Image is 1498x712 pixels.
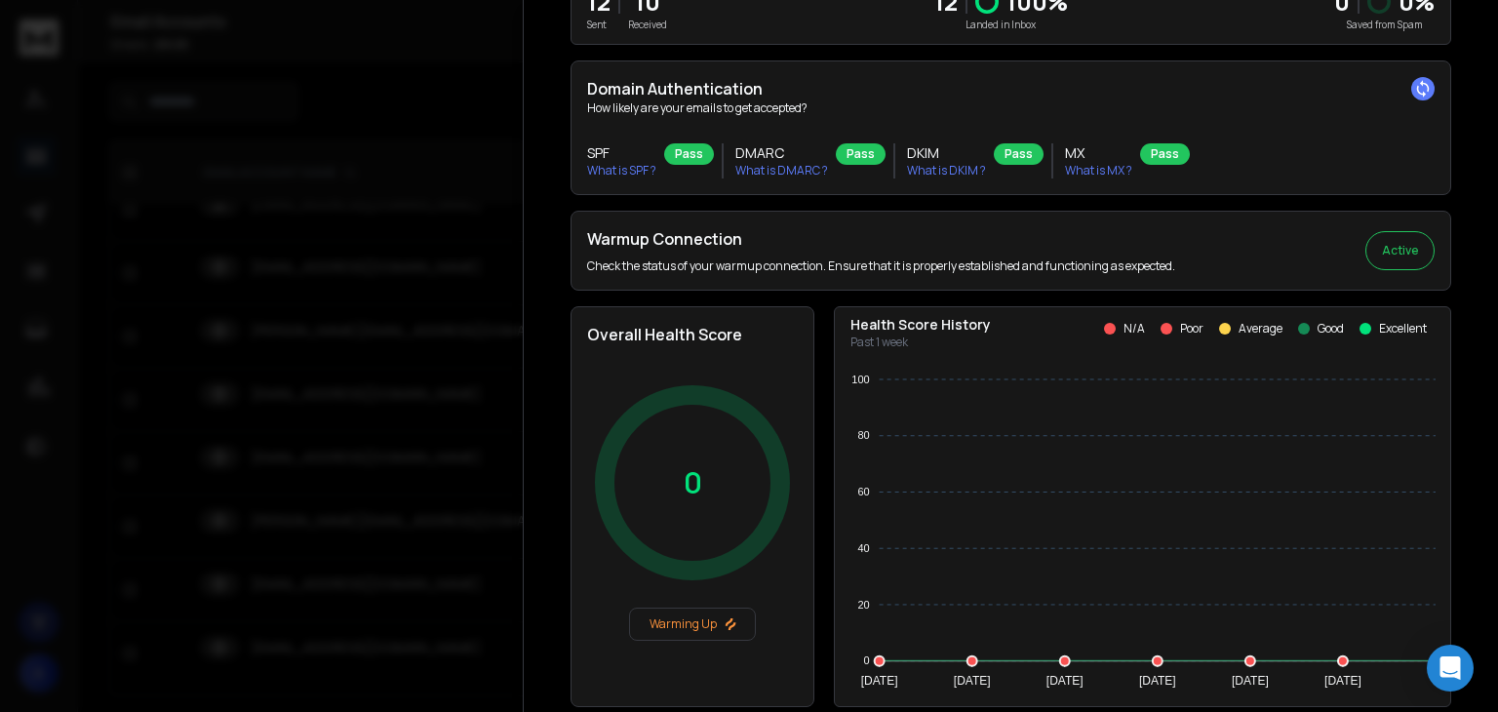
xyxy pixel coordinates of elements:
[628,18,667,32] p: Received
[836,143,886,165] div: Pass
[1324,674,1361,688] tspan: [DATE]
[638,616,747,632] p: Warming Up
[857,542,869,554] tspan: 40
[1065,163,1132,178] p: What is MX ?
[587,163,656,178] p: What is SPF ?
[857,599,869,611] tspan: 20
[587,227,1175,251] h2: Warmup Connection
[850,315,991,335] p: Health Score History
[587,323,798,346] h2: Overall Health Score
[994,143,1044,165] div: Pass
[1123,321,1145,336] p: N/A
[857,486,869,497] tspan: 60
[1334,18,1435,32] p: Saved from Spam
[861,674,898,688] tspan: [DATE]
[1046,674,1084,688] tspan: [DATE]
[587,143,656,163] h3: SPF
[587,100,1435,116] p: How likely are your emails to get accepted?
[1365,231,1435,270] button: Active
[907,163,986,178] p: What is DKIM ?
[587,258,1175,274] p: Check the status of your warmup connection. Ensure that it is properly established and functionin...
[857,429,869,441] tspan: 80
[1379,321,1427,336] p: Excellent
[934,18,1068,32] p: Landed in Inbox
[1232,674,1269,688] tspan: [DATE]
[735,163,828,178] p: What is DMARC ?
[954,674,991,688] tspan: [DATE]
[1318,321,1344,336] p: Good
[1239,321,1282,336] p: Average
[684,465,702,500] p: 0
[1065,143,1132,163] h3: MX
[864,654,870,666] tspan: 0
[850,335,991,350] p: Past 1 week
[1427,645,1474,692] div: Open Intercom Messenger
[907,143,986,163] h3: DKIM
[851,374,869,385] tspan: 100
[1139,674,1176,688] tspan: [DATE]
[587,77,1435,100] h2: Domain Authentication
[587,18,611,32] p: Sent
[664,143,714,165] div: Pass
[1180,321,1203,336] p: Poor
[735,143,828,163] h3: DMARC
[1140,143,1190,165] div: Pass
